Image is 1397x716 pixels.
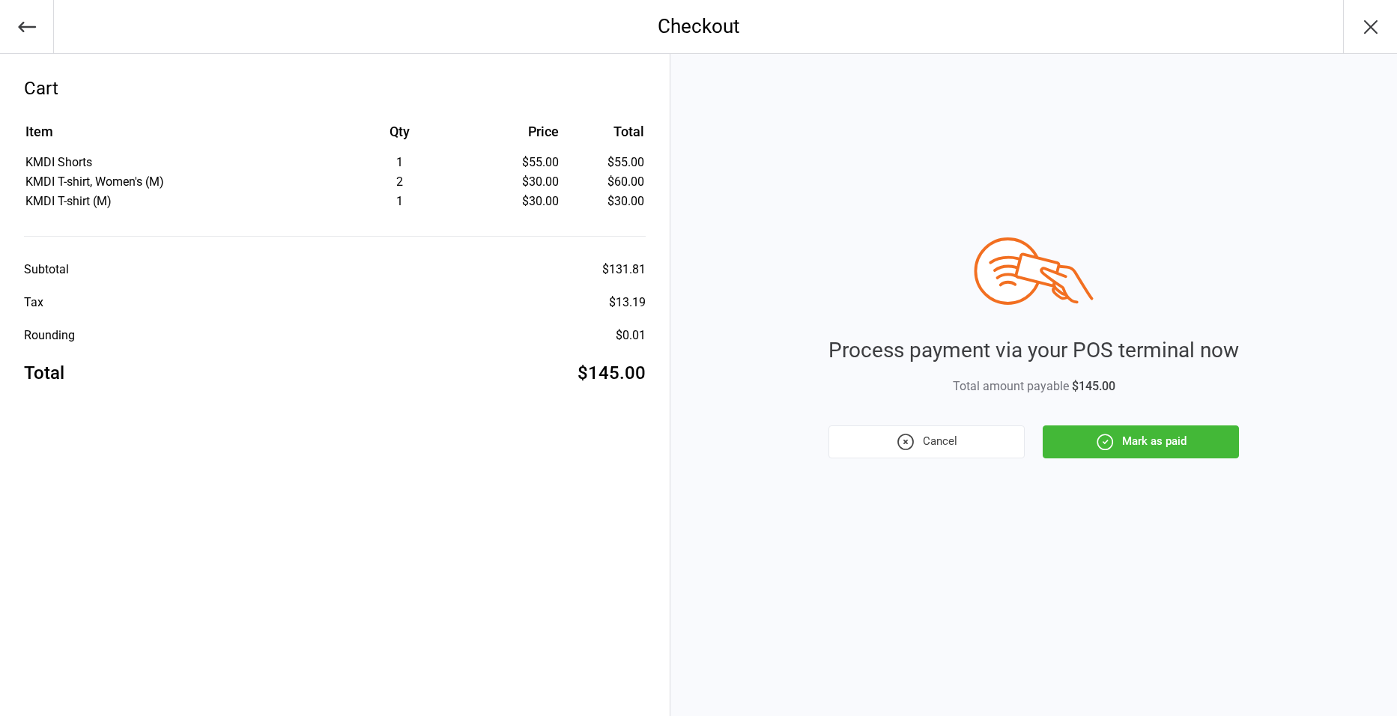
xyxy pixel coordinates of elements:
[25,155,92,169] span: KMDI Shorts
[25,121,325,152] th: Item
[327,121,473,152] th: Qty
[327,154,473,172] div: 1
[828,377,1239,395] div: Total amount payable
[565,154,644,172] td: $55.00
[565,173,644,191] td: $60.00
[828,335,1239,366] div: Process payment via your POS terminal now
[24,327,75,345] div: Rounding
[24,359,64,386] div: Total
[474,121,559,142] div: Price
[602,261,646,279] div: $131.81
[1072,379,1115,393] span: $145.00
[1043,425,1239,458] button: Mark as paid
[25,194,112,208] span: KMDI T-shirt (M)
[327,192,473,210] div: 1
[616,327,646,345] div: $0.01
[578,359,646,386] div: $145.00
[24,75,646,102] div: Cart
[474,154,559,172] div: $55.00
[24,294,43,312] div: Tax
[609,294,646,312] div: $13.19
[474,173,559,191] div: $30.00
[565,121,644,152] th: Total
[565,192,644,210] td: $30.00
[24,261,69,279] div: Subtotal
[828,425,1025,458] button: Cancel
[327,173,473,191] div: 2
[25,175,164,189] span: KMDI T-shirt, Women's (M)
[474,192,559,210] div: $30.00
